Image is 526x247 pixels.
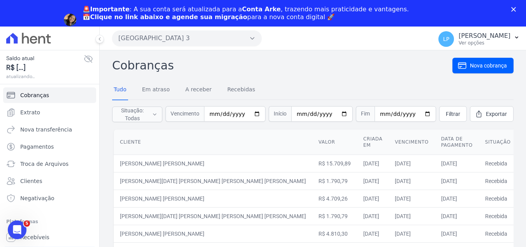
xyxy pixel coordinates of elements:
td: R$ 4.709,26 [312,190,357,207]
span: Início [269,106,291,122]
td: Recebida [479,190,517,207]
td: Recebida [479,155,517,172]
td: [DATE] [389,225,435,242]
span: Filtrar [446,110,460,118]
td: [DATE] [435,155,479,172]
p: [PERSON_NAME] [459,32,510,40]
td: [DATE] [357,190,389,207]
span: Negativação [20,194,55,202]
div: Plataformas [6,217,93,226]
a: Agendar migração [83,26,147,34]
span: Recebíveis [20,233,49,241]
td: [DATE] [357,172,389,190]
td: R$ 1.790,79 [312,172,357,190]
span: Troca de Arquivos [20,160,69,168]
td: [DATE] [357,207,389,225]
td: [PERSON_NAME] [PERSON_NAME] [114,155,312,172]
span: Nova transferência [20,126,72,133]
h2: Cobranças [112,57,452,74]
a: Recebidas [226,80,257,100]
td: R$ 15.709,89 [312,155,357,172]
td: [PERSON_NAME] [PERSON_NAME] [114,190,312,207]
div: : A sua conta será atualizada para a , trazendo mais praticidade e vantagens. 📅 para a nova conta... [83,5,409,21]
a: Cobranças [3,87,96,103]
td: [PERSON_NAME][DATE] [PERSON_NAME] [PERSON_NAME] [PERSON_NAME] [114,172,312,190]
a: Nova cobrança [452,58,514,73]
td: R$ 4.810,30 [312,225,357,242]
span: atualizando... [6,73,84,80]
img: Profile image for Adriane [64,14,76,26]
th: Criada em [357,130,389,155]
td: [DATE] [435,190,479,207]
td: [PERSON_NAME][DATE] [PERSON_NAME] [PERSON_NAME] [PERSON_NAME] [114,207,312,225]
span: Situação: Todas [117,107,148,122]
b: 🚨Importante [83,5,130,13]
span: Exportar [486,110,507,118]
th: Valor [312,130,357,155]
td: Recebida [479,172,517,190]
td: [DATE] [389,207,435,225]
a: Tudo [112,80,128,100]
div: Fechar [511,7,519,12]
td: [DATE] [389,172,435,190]
b: Clique no link abaixo e agende sua migração [90,13,248,21]
td: [DATE] [357,155,389,172]
span: Cobranças [20,91,49,99]
a: Filtrar [439,106,467,122]
span: Clientes [20,177,42,185]
a: Pagamentos [3,139,96,155]
a: Exportar [470,106,514,122]
th: Situação [479,130,517,155]
a: Extrato [3,105,96,120]
span: Nova cobrança [470,62,507,69]
iframe: Intercom live chat [8,220,26,239]
b: Conta Arke [242,5,281,13]
td: Recebida [479,207,517,225]
a: Nova transferência [3,122,96,137]
span: Saldo atual [6,54,84,62]
span: LP [443,36,449,42]
td: [DATE] [389,155,435,172]
a: A receber [184,80,213,100]
a: Negativação [3,190,96,206]
td: R$ 1.790,79 [312,207,357,225]
th: Cliente [114,130,312,155]
a: Troca de Arquivos [3,156,96,172]
button: LP [PERSON_NAME] Ver opções [432,28,526,50]
td: [DATE] [435,207,479,225]
span: R$ [...] [6,62,84,73]
td: [DATE] [389,190,435,207]
button: [GEOGRAPHIC_DATA] 3 [112,30,262,46]
td: Recebida [479,225,517,242]
span: 5 [24,220,30,227]
td: [DATE] [357,225,389,242]
th: Vencimento [389,130,435,155]
a: Recebíveis [3,229,96,245]
th: Data de pagamento [435,130,479,155]
span: Vencimento [165,106,204,122]
a: Clientes [3,173,96,189]
span: Pagamentos [20,143,54,151]
a: Em atraso [141,80,171,100]
td: [PERSON_NAME] [PERSON_NAME] [114,225,312,242]
span: Fim [356,106,375,122]
p: Ver opções [459,40,510,46]
button: Situação: Todas [112,107,162,122]
td: [DATE] [435,172,479,190]
td: [DATE] [435,225,479,242]
span: Extrato [20,108,40,116]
